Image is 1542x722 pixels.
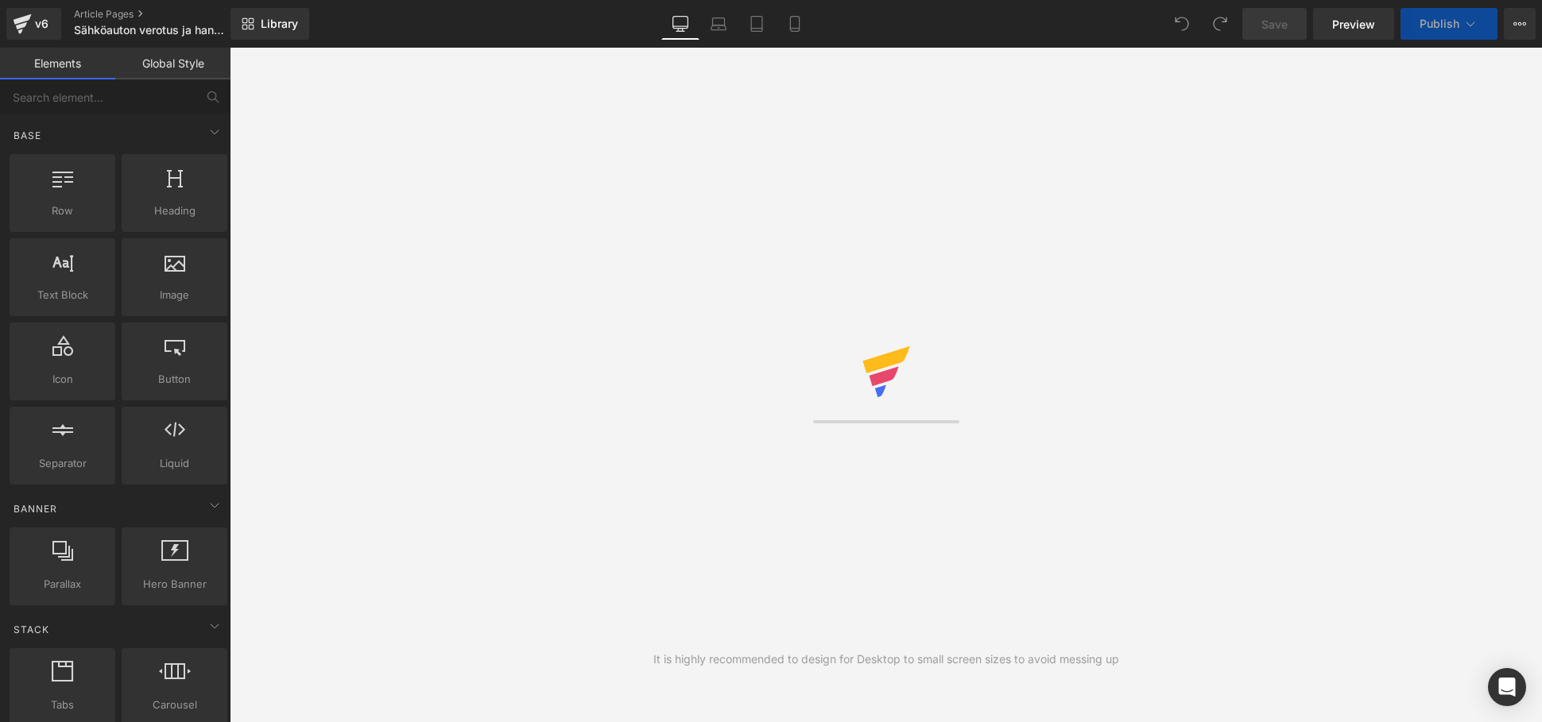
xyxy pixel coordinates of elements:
a: Laptop [699,8,738,40]
span: Sähköauton verotus ja hankintatuet [74,24,227,37]
div: It is highly recommended to design for Desktop to small screen sizes to avoid messing up [653,651,1119,668]
button: Undo [1166,8,1198,40]
span: Carousel [126,697,223,713]
span: Icon [14,371,110,388]
span: Save [1261,16,1288,33]
span: Row [14,203,110,219]
span: Library [261,17,298,31]
span: Banner [12,501,59,516]
span: Publish [1420,17,1459,30]
div: v6 [32,14,52,34]
button: Publish [1401,8,1497,40]
span: Heading [126,203,223,219]
span: Parallax [14,576,110,593]
span: Stack [12,622,51,637]
a: Tablet [738,8,776,40]
a: Mobile [776,8,814,40]
span: Liquid [126,455,223,472]
a: Desktop [661,8,699,40]
button: More [1504,8,1536,40]
span: Text Block [14,287,110,303]
span: Preview [1332,16,1375,33]
a: v6 [6,8,61,40]
a: Preview [1313,8,1394,40]
span: Separator [14,455,110,472]
button: Redo [1204,8,1236,40]
span: Button [126,371,223,388]
span: Hero Banner [126,576,223,593]
span: Tabs [14,697,110,713]
a: Article Pages [74,8,257,21]
a: Global Style [115,48,231,79]
span: Base [12,128,43,143]
span: Image [126,287,223,303]
div: Open Intercom Messenger [1488,668,1526,706]
a: New Library [231,8,309,40]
